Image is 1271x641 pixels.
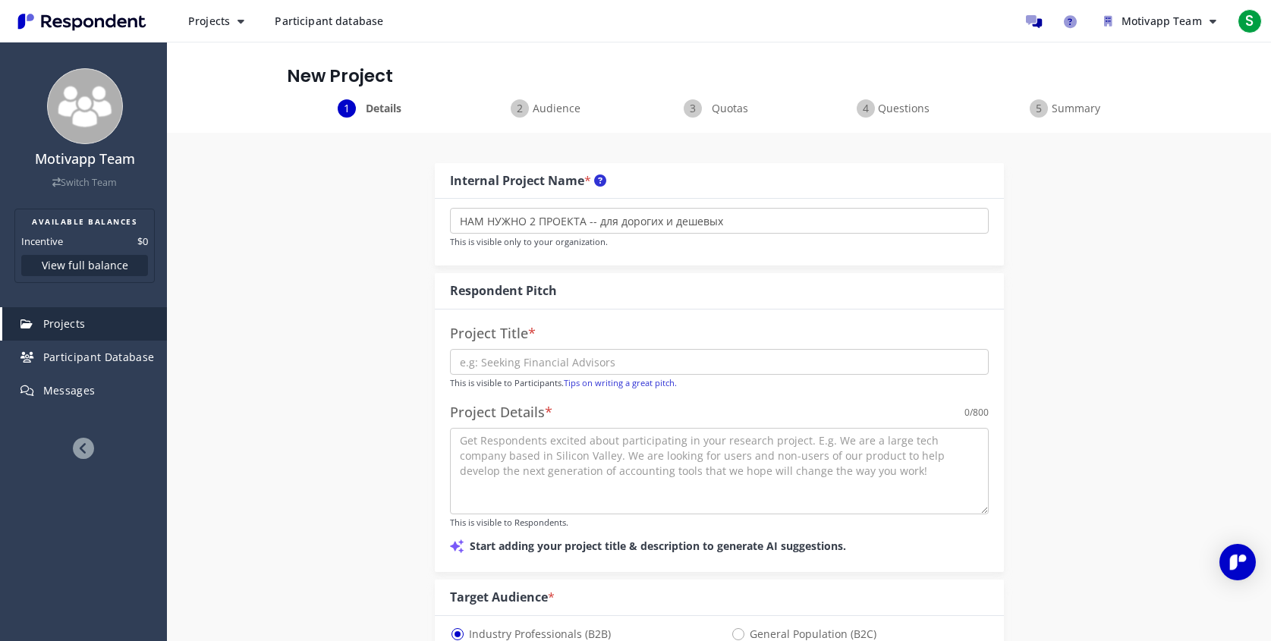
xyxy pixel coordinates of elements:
button: View full balance [21,255,148,276]
dd: $0 [137,234,148,249]
div: Open Intercom Messenger [1219,544,1256,580]
div: 0 [964,405,970,420]
span: Questions [878,101,928,116]
div: Quotas [633,99,806,118]
span: Projects [188,14,230,28]
small: This is visible to Participants. [450,377,677,388]
div: /800 [964,405,989,420]
p: Start adding your project title & description to generate AI suggestions. [450,537,989,555]
a: Participant database [263,8,395,35]
a: Help and support [1055,6,1086,36]
small: This is visible to Respondents. [450,517,568,528]
span: Audience [532,101,582,116]
div: Internal Project Name [450,172,606,190]
section: Balance summary [14,209,155,283]
h4: Motivapp Team [10,152,159,167]
a: Message participants [1019,6,1049,36]
h1: New Project [287,66,1152,87]
h2: AVAILABLE BALANCES [21,215,148,228]
a: Tips on writing a great pitch. [564,377,677,388]
span: Quotas [705,101,755,116]
button: Projects [176,8,256,35]
span: S [1238,9,1262,33]
span: Motivapp Team [1122,14,1202,28]
div: Target Audience [450,589,555,606]
a: Switch Team [52,176,117,189]
div: Questions [806,99,979,118]
small: This is visible only to your organization. [450,236,608,247]
div: Details [287,99,460,118]
span: Participant Database [43,350,155,364]
input: e.g: Q1 NPS detractors [450,208,989,234]
span: Participant database [275,14,383,28]
span: Projects [43,316,86,331]
h4: Project Details [450,405,552,420]
button: S [1235,8,1265,35]
span: Messages [43,383,96,397]
h4: Project Title [450,326,989,341]
img: team_avatar_256.png [47,68,123,144]
span: Summary [1051,101,1101,116]
span: Details [359,101,409,116]
img: Respondent [12,9,152,34]
input: e.g: Seeking Financial Advisors [450,349,989,375]
dt: Incentive [21,234,63,249]
div: Audience [460,99,633,118]
div: Summary [979,99,1152,118]
button: Motivapp Team [1092,8,1229,35]
div: Respondent Pitch [450,282,557,300]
